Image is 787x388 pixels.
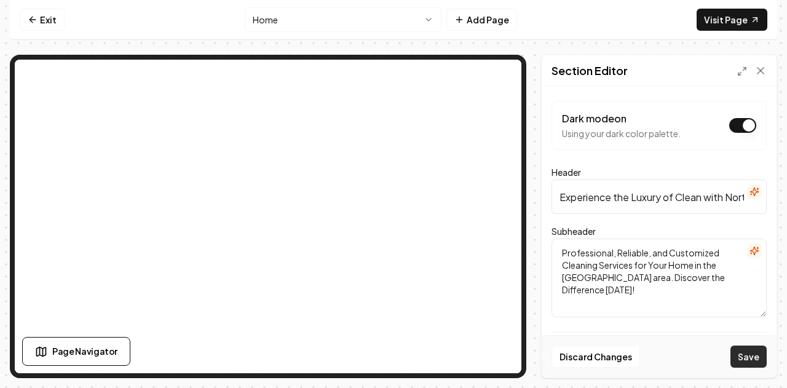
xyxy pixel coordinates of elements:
[552,62,628,79] h2: Section Editor
[552,226,596,237] label: Subheader
[562,127,681,140] p: Using your dark color palette.
[20,9,65,31] a: Exit
[52,345,117,358] span: Page Navigator
[552,180,767,214] input: Header
[552,346,640,368] button: Discard Changes
[730,346,767,368] button: Save
[446,9,517,31] button: Add Page
[697,9,767,31] a: Visit Page
[22,337,130,366] button: Page Navigator
[552,167,581,178] label: Header
[562,112,627,125] label: Dark mode on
